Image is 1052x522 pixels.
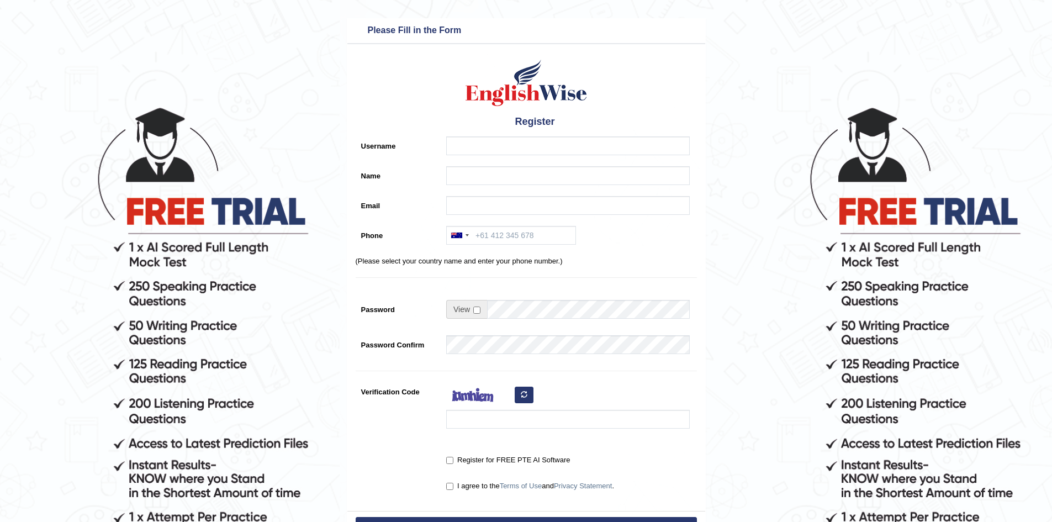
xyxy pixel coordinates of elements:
img: Logo of English Wise create a new account for intelligent practice with AI [463,58,589,108]
label: Password [356,300,441,315]
input: I agree to theTerms of UseandPrivacy Statement. [446,483,453,490]
h3: Please Fill in the Form [350,22,702,40]
label: Phone [356,226,441,241]
label: Verification Code [356,382,441,397]
input: Register for FREE PTE AI Software [446,457,453,464]
label: Username [356,136,441,151]
div: Australia: +61 [447,226,472,244]
label: Name [356,166,441,181]
label: Password Confirm [356,335,441,350]
p: (Please select your country name and enter your phone number.) [356,256,697,266]
input: Show/Hide Password [473,307,480,314]
a: Terms of Use [500,482,542,490]
a: Privacy Statement [554,482,612,490]
input: +61 412 345 678 [446,226,576,245]
label: Email [356,196,441,211]
label: Register for FREE PTE AI Software [446,455,570,466]
h4: Register [356,113,697,131]
label: I agree to the and . [446,481,614,492]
